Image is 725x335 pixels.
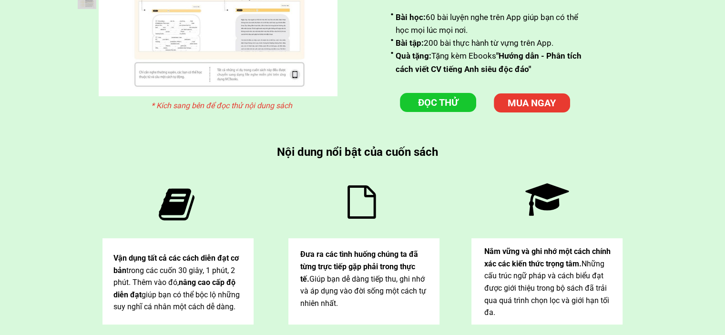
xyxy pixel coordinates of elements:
div: Nắm vững và ghi nhớ một cách chính xác các kiến thức trọng tâm. [484,245,613,319]
span: "Hướng dẫn - Phân tích cách viết CV tiếng Anh siêu độc đáo" [396,51,582,73]
div: trong các cuốn 30 giây, 1 phút, 2 phút. Thêm vào đó, giúp bạn có thể bộc lộ những suy nghĩ cá nhâ... [113,252,243,313]
span: Những cấu trúc ngữ pháp và cách biểu đạt được giới thiệu trong bộ sách đã trải qua quá trình chọn... [484,259,609,317]
span: Đưa ra các tình huống chúng ta đã từng trực tiếp gặp phải trong thực tế. [300,250,418,283]
span: Vận dụng tất cả các cách diễn đạt cơ bản [113,254,239,275]
span: Bài tập: [396,38,424,48]
span: Quà tặng: [396,51,431,61]
span: Bài học: [396,12,426,22]
h3: * Kích sang bên để đọc thử nội dung sách [151,100,298,112]
li: 200 bài thực hành từ vựng trên App. [390,37,585,50]
span: nâng cao cấp độ diễn đạt [113,278,235,299]
li: 60 bài luyện nghe trên App giúp bạn có thể học mọi lúc mọi nơi. [390,11,585,37]
p: MUA NGAY [494,93,570,112]
div: Giúp bạn dễ dàng tiếp thu, ghi nhớ và áp dụng vào đời sống một cách tự nhiên nhất. [300,248,429,309]
li: Tặng kèm Ebooks [390,50,585,75]
h3: Nội dung nổi bật của cuốn sách [277,143,442,161]
a: ĐỌC THỬ [400,93,476,112]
